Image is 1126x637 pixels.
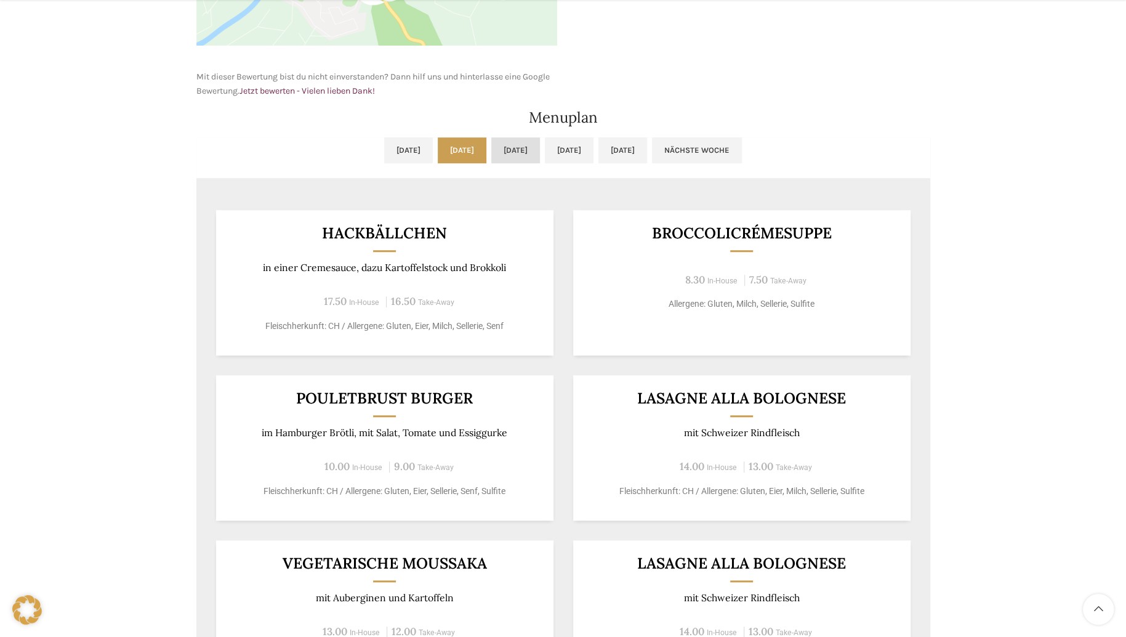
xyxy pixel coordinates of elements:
[749,273,768,286] span: 7.50
[776,463,812,472] span: Take-Away
[776,628,812,637] span: Take-Away
[491,137,540,163] a: [DATE]
[239,86,375,96] a: Jetzt bewerten - Vielen lieben Dank!
[418,298,454,307] span: Take-Away
[196,110,930,125] h2: Menuplan
[324,460,350,473] span: 10.00
[1083,594,1114,625] a: Scroll to top button
[391,294,416,308] span: 16.50
[685,273,705,286] span: 8.30
[231,320,538,333] p: Fleischherkunft: CH / Allergene: Gluten, Eier, Milch, Sellerie, Senf
[196,70,557,98] p: Mit dieser Bewertung bist du nicht einverstanden? Dann hilf uns und hinterlasse eine Google Bewer...
[350,628,380,637] span: In-House
[231,485,538,498] p: Fleischherkunft: CH / Allergene: Gluten, Eier, Sellerie, Senf, Sulfite
[394,460,415,473] span: 9.00
[588,556,895,571] h3: Lasagne alla Bolognese
[231,556,538,571] h3: Vegetarische Moussaka
[231,225,538,241] h3: Hackbällchen
[707,463,737,472] span: In-House
[749,460,773,473] span: 13.00
[598,137,647,163] a: [DATE]
[417,463,454,472] span: Take-Away
[545,137,593,163] a: [DATE]
[231,391,538,406] h3: Pouletbrust Burger
[231,262,538,274] p: in einer Cremesauce, dazu Kartoffelstock und Brokkoli
[588,592,895,604] p: mit Schweizer Rindfleisch
[707,628,737,637] span: In-House
[588,225,895,241] h3: Broccolicrémesuppe
[652,137,742,163] a: Nächste Woche
[588,427,895,439] p: mit Schweizer Rindfleisch
[438,137,486,163] a: [DATE]
[588,485,895,498] p: Fleischherkunft: CH / Allergene: Gluten, Eier, Milch, Sellerie, Sulfite
[352,463,382,472] span: In-House
[419,628,455,637] span: Take-Away
[588,391,895,406] h3: LASAGNE ALLA BOLOGNESE
[384,137,433,163] a: [DATE]
[680,460,704,473] span: 14.00
[770,277,806,285] span: Take-Away
[588,298,895,310] p: Allergene: Gluten, Milch, Sellerie, Sulfite
[231,592,538,604] p: mit Auberginen und Kartoffeln
[231,427,538,439] p: im Hamburger Brötli, mit Salat, Tomate und Essiggurke
[349,298,379,307] span: In-House
[324,294,347,308] span: 17.50
[707,277,738,285] span: In-House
